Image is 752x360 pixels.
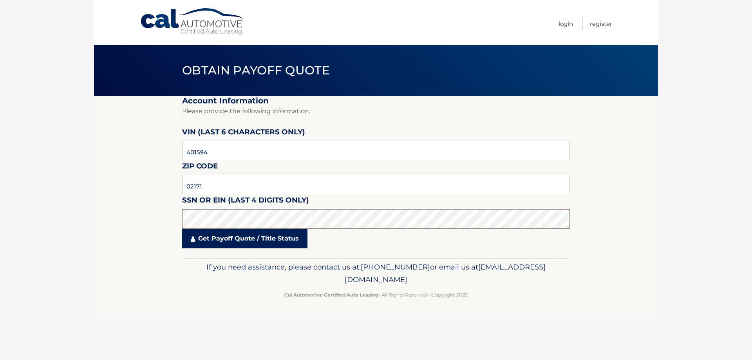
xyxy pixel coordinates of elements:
[182,194,309,209] label: SSN or EIN (last 4 digits only)
[182,96,570,106] h2: Account Information
[187,291,565,299] p: - All Rights Reserved - Copyright 2025
[182,106,570,117] p: Please provide the following information.
[182,160,218,175] label: Zip Code
[361,262,430,271] span: [PHONE_NUMBER]
[559,17,573,30] a: Login
[590,17,612,30] a: Register
[182,63,330,78] span: Obtain Payoff Quote
[140,8,246,36] a: Cal Automotive
[284,292,378,298] strong: Cal Automotive Certified Auto Leasing
[187,261,565,286] p: If you need assistance, please contact us at: or email us at
[182,126,305,141] label: VIN (last 6 characters only)
[182,229,307,248] a: Get Payoff Quote / Title Status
